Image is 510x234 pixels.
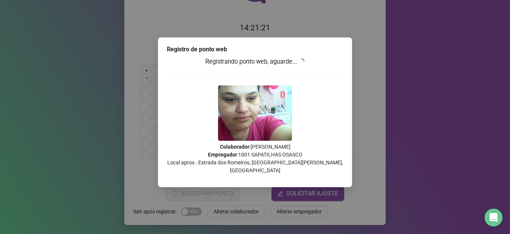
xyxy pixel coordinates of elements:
div: Registro de ponto web [167,45,343,54]
strong: Empregador [208,152,237,158]
strong: Colaborador [220,144,249,150]
img: 9k= [218,85,292,141]
span: loading [298,58,304,64]
p: : [PERSON_NAME] : 1001 SAPATILHAS OSASCO Local aprox.: Estrada dos Romeiros, [GEOGRAPHIC_DATA][PE... [167,143,343,174]
div: Open Intercom Messenger [485,209,503,227]
h3: Registrando ponto web, aguarde... [167,57,343,67]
